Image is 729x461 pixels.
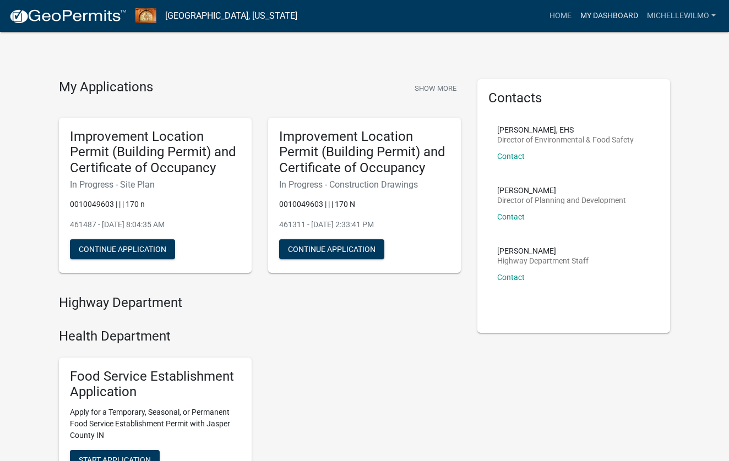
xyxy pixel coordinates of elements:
a: Contact [497,212,525,221]
h4: My Applications [59,79,153,96]
a: [GEOGRAPHIC_DATA], [US_STATE] [165,7,297,25]
p: Highway Department Staff [497,257,589,265]
button: Continue Application [70,239,175,259]
a: michellewilmo [643,6,720,26]
p: 461487 - [DATE] 8:04:35 AM [70,219,241,231]
button: Show More [410,79,461,97]
p: Apply for a Temporary, Seasonal, or Permanent Food Service Establishment Permit with Jasper Count... [70,407,241,441]
p: 0010049603 | | | 170 n [70,199,241,210]
p: Director of Planning and Development [497,196,626,204]
h5: Improvement Location Permit (Building Permit) and Certificate of Occupancy [279,129,450,176]
a: Contact [497,273,525,282]
p: [PERSON_NAME] [497,247,589,255]
a: Contact [497,152,525,161]
a: Home [545,6,576,26]
img: Jasper County, Indiana [135,8,156,23]
h5: Improvement Location Permit (Building Permit) and Certificate of Occupancy [70,129,241,176]
p: 461311 - [DATE] 2:33:41 PM [279,219,450,231]
h6: In Progress - Site Plan [70,179,241,190]
button: Continue Application [279,239,384,259]
h6: In Progress - Construction Drawings [279,179,450,190]
h4: Health Department [59,328,461,344]
h4: Highway Department [59,295,461,311]
p: Director of Environmental & Food Safety [497,136,634,144]
p: [PERSON_NAME], EHS [497,126,634,134]
p: 0010049603 | | | 170 N [279,199,450,210]
h5: Food Service Establishment Application [70,369,241,400]
h5: Contacts [488,90,659,106]
a: My Dashboard [576,6,643,26]
p: [PERSON_NAME] [497,186,626,194]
